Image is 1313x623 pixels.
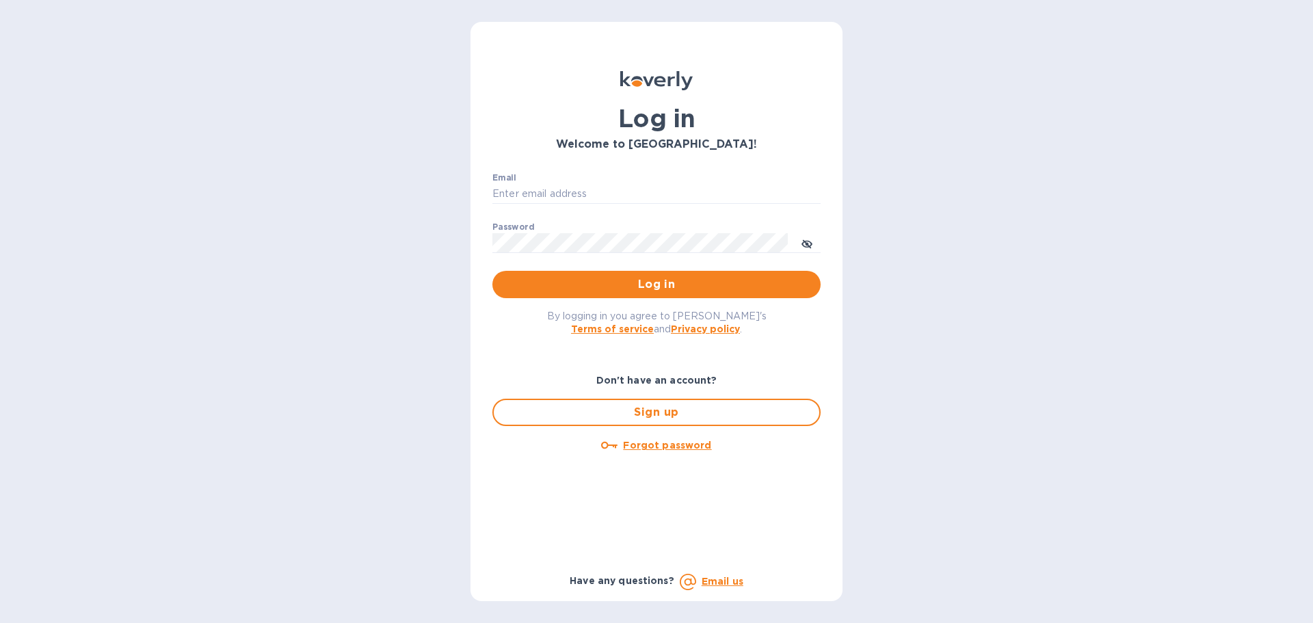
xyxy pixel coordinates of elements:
[492,184,821,204] input: Enter email address
[571,323,654,334] a: Terms of service
[623,440,711,451] u: Forgot password
[702,576,743,587] a: Email us
[492,223,534,231] label: Password
[492,138,821,151] h3: Welcome to [GEOGRAPHIC_DATA]!
[505,404,808,421] span: Sign up
[492,104,821,133] h1: Log in
[547,310,767,334] span: By logging in you agree to [PERSON_NAME]'s and .
[492,174,516,182] label: Email
[793,229,821,256] button: toggle password visibility
[492,399,821,426] button: Sign up
[596,375,717,386] b: Don't have an account?
[492,271,821,298] button: Log in
[503,276,810,293] span: Log in
[570,575,674,586] b: Have any questions?
[671,323,740,334] a: Privacy policy
[620,71,693,90] img: Koverly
